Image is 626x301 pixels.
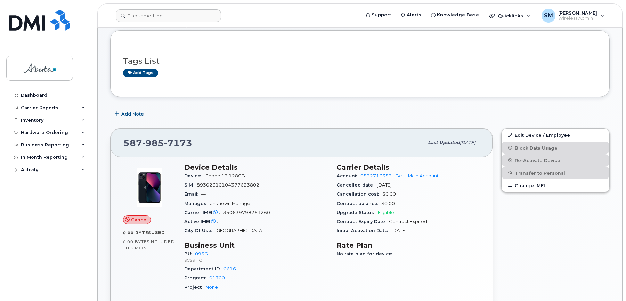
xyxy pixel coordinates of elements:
[336,173,360,179] span: Account
[391,228,406,233] span: [DATE]
[336,241,480,249] h3: Rate Plan
[223,266,236,271] a: 0616
[184,241,328,249] h3: Business Unit
[381,201,395,206] span: $0.00
[544,11,553,20] span: SM
[151,230,165,235] span: used
[184,182,197,188] span: SIM
[336,163,480,172] h3: Carrier Details
[164,138,192,148] span: 7173
[336,210,378,215] span: Upgrade Status
[336,228,391,233] span: Initial Activation Date
[396,8,426,22] a: Alerts
[205,285,218,290] a: None
[110,108,150,120] button: Add Note
[382,191,396,197] span: $0.00
[184,285,205,290] span: Project
[142,138,164,148] span: 985
[428,140,460,145] span: Last updated
[336,219,389,224] span: Contract Expiry Date
[197,182,259,188] span: 89302610104377623802
[515,158,560,163] span: Re-Activate Device
[537,9,609,23] div: Shondie Munro
[485,9,535,23] div: Quicklinks
[209,275,225,280] a: 01700
[558,10,597,16] span: [PERSON_NAME]
[184,219,221,224] span: Active IMEI
[201,191,206,197] span: —
[502,167,609,179] button: Transfer to Personal
[372,11,391,18] span: Support
[221,219,226,224] span: —
[184,163,328,172] h3: Device Details
[184,266,223,271] span: Department ID
[361,8,396,22] a: Support
[184,251,195,256] span: BU
[184,275,209,280] span: Program
[336,191,382,197] span: Cancellation cost
[336,182,377,188] span: Cancelled date
[121,111,144,117] span: Add Note
[123,230,151,235] span: 0.00 Bytes
[378,210,394,215] span: Eligible
[131,216,148,223] span: Cancel
[558,16,597,21] span: Wireless Admin
[502,142,609,154] button: Block Data Usage
[336,201,381,206] span: Contract balance
[498,13,523,18] span: Quicklinks
[184,210,223,215] span: Carrier IMEI
[210,201,252,206] span: Unknown Manager
[223,210,270,215] span: 350639798261260
[123,138,192,148] span: 587
[129,167,170,208] img: image20231002-3703462-1ig824h.jpeg
[502,179,609,192] button: Change IMEI
[195,251,208,256] a: 095G
[184,228,215,233] span: City Of Use
[184,201,210,206] span: Manager
[360,173,439,179] a: 0532716353 - Bell - Main Account
[426,8,484,22] a: Knowledge Base
[336,251,396,256] span: No rate plan for device
[502,129,609,141] a: Edit Device / Employee
[123,69,158,77] a: Add tags
[184,257,328,263] p: SCSS HQ
[123,239,149,244] span: 0.00 Bytes
[377,182,392,188] span: [DATE]
[123,239,175,251] span: included this month
[502,154,609,167] button: Re-Activate Device
[123,57,597,65] h3: Tags List
[389,219,427,224] span: Contract Expired
[116,9,221,22] input: Find something...
[215,228,263,233] span: [GEOGRAPHIC_DATA]
[184,191,201,197] span: Email
[437,11,479,18] span: Knowledge Base
[460,140,475,145] span: [DATE]
[184,173,204,179] span: Device
[204,173,245,179] span: iPhone 13 128GB
[407,11,421,18] span: Alerts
